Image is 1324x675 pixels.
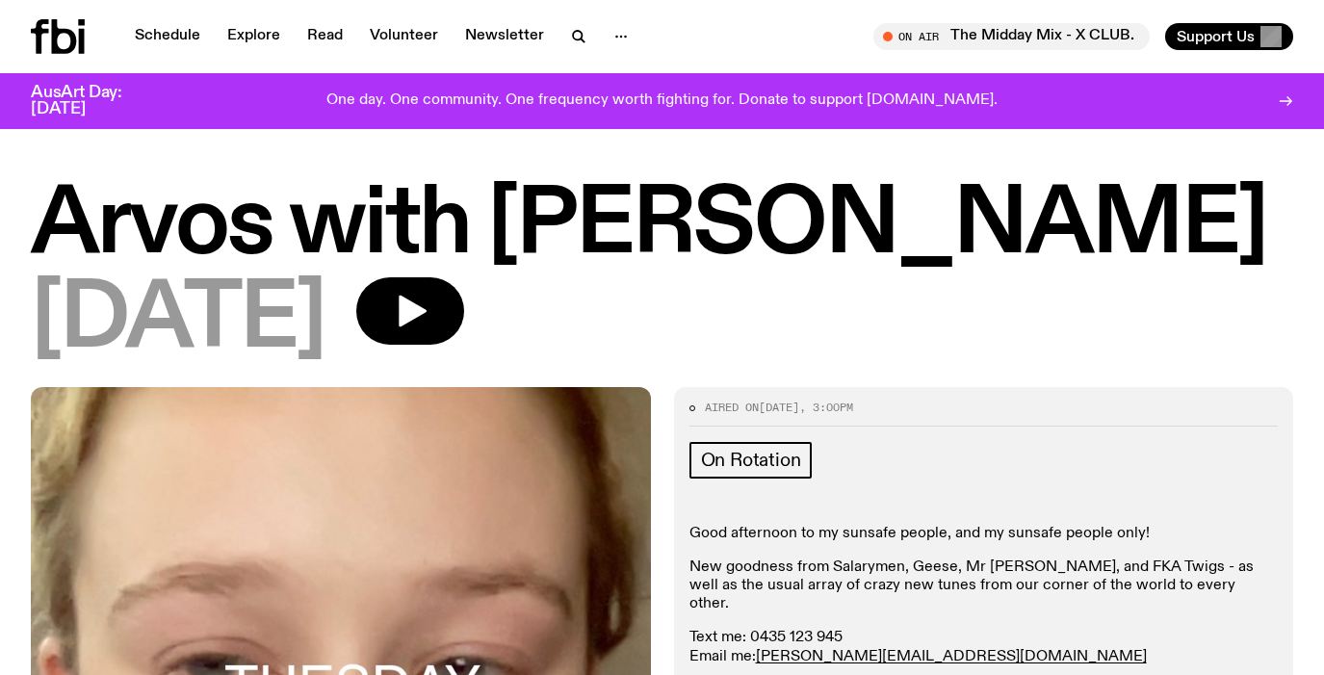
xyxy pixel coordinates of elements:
span: On Rotation [701,450,801,471]
span: , 3:00pm [799,400,853,415]
p: Text me: 0435 123 945 Email me: [689,629,1279,665]
h3: AusArt Day: [DATE] [31,85,154,117]
span: Support Us [1177,28,1255,45]
a: Explore [216,23,292,50]
p: New goodness from Salarymen, Geese, Mr [PERSON_NAME], and FKA Twigs - as well as the usual array ... [689,558,1279,614]
button: On AirThe Midday Mix - X CLUB. [873,23,1150,50]
a: Read [296,23,354,50]
span: Aired on [705,400,759,415]
a: On Rotation [689,442,813,479]
a: Newsletter [454,23,556,50]
p: One day. One community. One frequency worth fighting for. Donate to support [DOMAIN_NAME]. [326,92,998,110]
span: [DATE] [31,277,325,364]
a: Volunteer [358,23,450,50]
span: [DATE] [759,400,799,415]
p: Good afternoon to my sunsafe people, and my sunsafe people only! [689,525,1279,543]
a: [PERSON_NAME][EMAIL_ADDRESS][DOMAIN_NAME] [756,649,1147,664]
h1: Arvos with [PERSON_NAME] [31,183,1293,270]
button: Support Us [1165,23,1293,50]
a: Schedule [123,23,212,50]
